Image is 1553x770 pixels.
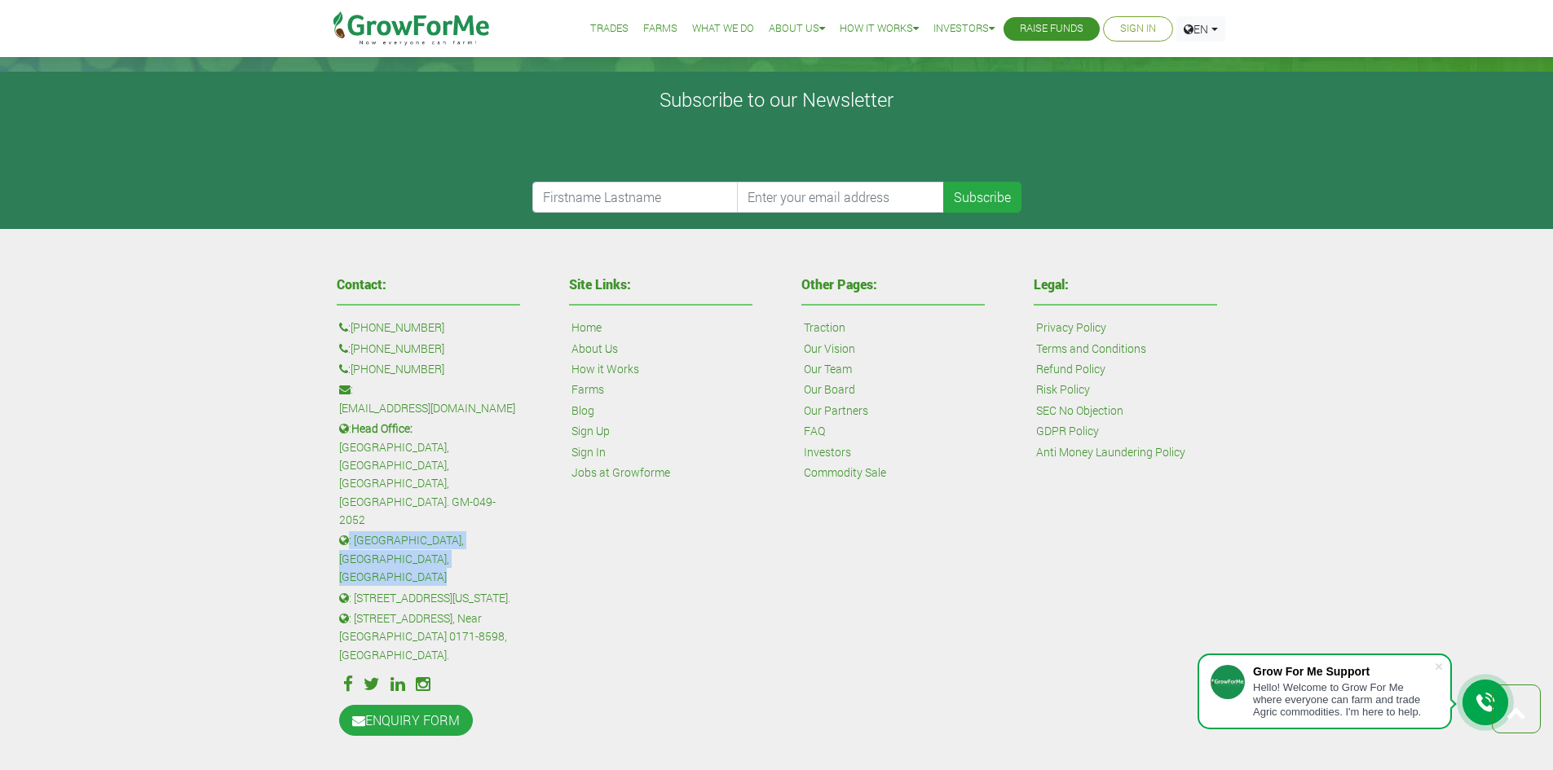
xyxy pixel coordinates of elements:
[804,381,855,398] a: Our Board
[804,422,825,440] a: FAQ
[1253,665,1434,678] div: Grow For Me Support
[1253,681,1434,718] div: Hello! Welcome to Grow For Me where everyone can farm and trade Agric commodities. I'm here to help.
[351,340,444,358] a: [PHONE_NUMBER]
[20,88,1533,112] h4: Subscribe to our Newsletter
[1036,319,1106,337] a: Privacy Policy
[339,420,518,529] p: : [GEOGRAPHIC_DATA], [GEOGRAPHIC_DATA], [GEOGRAPHIC_DATA], [GEOGRAPHIC_DATA]. GM-049-2052
[339,319,518,337] p: :
[737,182,944,213] input: Enter your email address
[643,20,677,37] a: Farms
[801,278,985,291] h4: Other Pages:
[571,360,639,378] a: How it Works
[769,20,825,37] a: About Us
[339,609,518,664] p: : [STREET_ADDRESS], Near [GEOGRAPHIC_DATA] 0171-8598, [GEOGRAPHIC_DATA].
[1036,360,1105,378] a: Refund Policy
[569,278,752,291] h4: Site Links:
[339,381,518,417] p: :
[590,20,629,37] a: Trades
[532,182,739,213] input: Firstname Lastname
[1036,381,1090,398] a: Risk Policy
[804,319,845,337] a: Traction
[571,319,602,337] a: Home
[1036,340,1146,358] a: Terms and Conditions
[692,20,754,37] a: What We Do
[532,118,780,182] iframe: reCAPTCHA
[840,20,919,37] a: How it Works
[571,381,604,398] a: Farms
[339,399,515,417] a: [EMAIL_ADDRESS][DOMAIN_NAME]
[804,360,852,378] a: Our Team
[571,422,610,440] a: Sign Up
[337,278,520,291] h4: Contact:
[351,319,444,337] a: [PHONE_NUMBER]
[571,340,618,358] a: About Us
[571,402,594,420] a: Blog
[804,464,886,482] a: Commodity Sale
[1176,16,1225,42] a: EN
[339,705,473,736] a: ENQUIRY FORM
[1036,402,1123,420] a: SEC No Objection
[804,402,868,420] a: Our Partners
[1034,278,1217,291] h4: Legal:
[339,360,518,378] p: :
[339,589,518,607] p: : [STREET_ADDRESS][US_STATE].
[351,420,413,436] b: Head Office:
[351,360,444,378] a: [PHONE_NUMBER]
[1036,443,1185,461] a: Anti Money Laundering Policy
[804,443,851,461] a: Investors
[1120,20,1156,37] a: Sign In
[1020,20,1083,37] a: Raise Funds
[339,531,518,586] p: : [GEOGRAPHIC_DATA], [GEOGRAPHIC_DATA], [GEOGRAPHIC_DATA]
[571,443,606,461] a: Sign In
[571,464,670,482] a: Jobs at Growforme
[943,182,1021,213] button: Subscribe
[804,340,855,358] a: Our Vision
[339,340,518,358] p: :
[933,20,995,37] a: Investors
[1036,422,1099,440] a: GDPR Policy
